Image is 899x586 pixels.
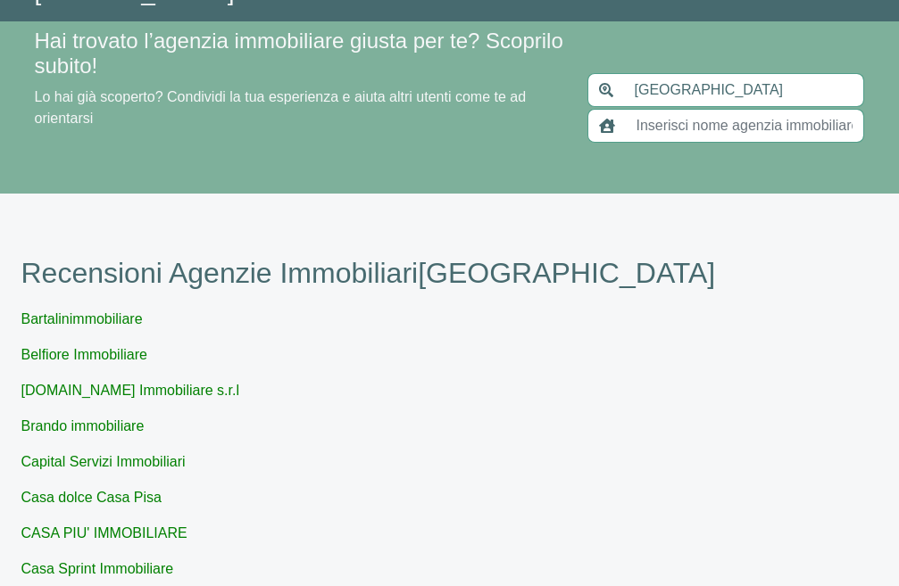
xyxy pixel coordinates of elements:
a: Casa dolce Casa Pisa [21,490,162,505]
a: Brando immobiliare [21,418,145,433]
a: Belfiore Immobiliare [21,347,147,362]
a: CASA PIU' IMMOBILIARE [21,525,187,541]
a: Bartalinimmobiliare [21,311,143,326]
input: Inserisci area di ricerca (Comune o Provincia) [623,73,864,107]
a: Casa Sprint Immobiliare [21,561,174,576]
p: Lo hai già scoperto? Condividi la tua esperienza e aiuta altri utenti come te ad orientarsi [35,87,567,129]
a: [DOMAIN_NAME] Immobiliare s.r.l [21,383,239,398]
h1: Recensioni Agenzie Immobiliari [GEOGRAPHIC_DATA] [21,256,878,290]
h4: Hai trovato l’agenzia immobiliare giusta per te? Scoprilo subito! [35,29,567,80]
input: Inserisci nome agenzia immobiliare [625,109,864,143]
a: Capital Servizi Immobiliari [21,454,186,469]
